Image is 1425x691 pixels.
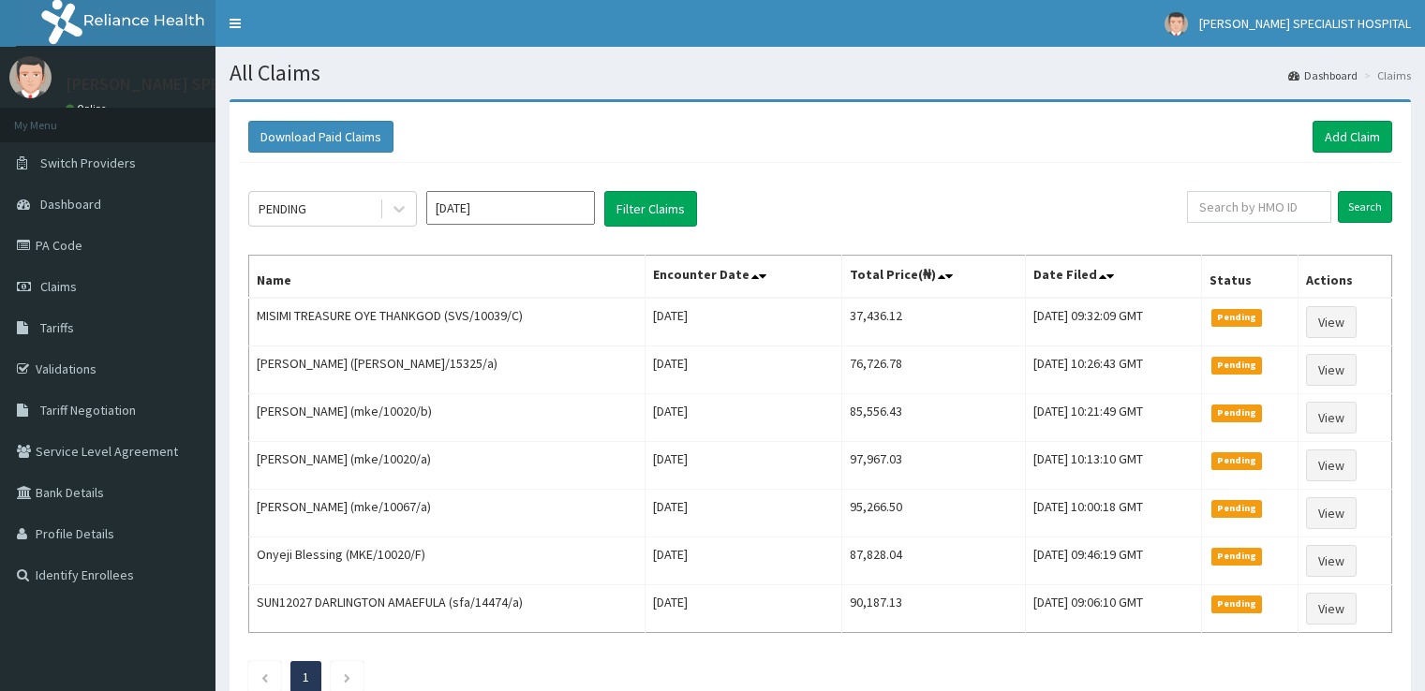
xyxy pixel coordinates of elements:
input: Select Month and Year [426,191,595,225]
img: User Image [9,56,52,98]
a: Next page [343,669,351,685]
td: [DATE] 09:32:09 GMT [1025,298,1201,346]
td: 76,726.78 [842,346,1025,394]
td: [DATE] 10:00:18 GMT [1025,490,1201,537]
span: Pending [1211,595,1263,612]
td: MISIMI TREASURE OYE THANKGOD (SVS/10039/C) [249,298,646,346]
th: Encounter Date [645,256,842,299]
a: View [1306,545,1357,577]
td: [DATE] 09:06:10 GMT [1025,585,1201,633]
a: View [1306,402,1357,434]
li: Claims [1359,67,1411,83]
td: [DATE] [645,346,842,394]
span: Pending [1211,452,1263,469]
div: PENDING [259,199,306,218]
a: Add Claim [1313,121,1392,153]
a: View [1306,497,1357,529]
span: Pending [1211,357,1263,374]
td: 95,266.50 [842,490,1025,537]
h1: All Claims [230,61,1411,85]
a: View [1306,449,1357,481]
button: Filter Claims [604,191,697,227]
td: Onyeji Blessing (MKE/10020/F) [249,537,646,585]
td: [PERSON_NAME] (mke/10067/a) [249,490,646,537]
a: Previous page [260,669,269,685]
td: [PERSON_NAME] (mke/10020/a) [249,442,646,490]
span: Tariffs [40,319,74,336]
td: [DATE] [645,490,842,537]
th: Actions [1299,256,1392,299]
span: Dashboard [40,196,101,213]
span: Pending [1211,500,1263,517]
td: [DATE] [645,585,842,633]
td: 90,187.13 [842,585,1025,633]
input: Search by HMO ID [1187,191,1331,223]
td: SUN12027 DARLINGTON AMAEFULA (sfa/14474/a) [249,585,646,633]
span: [PERSON_NAME] SPECIALIST HOSPITAL [1199,15,1411,32]
td: [DATE] 10:13:10 GMT [1025,442,1201,490]
td: [DATE] 10:21:49 GMT [1025,394,1201,442]
a: View [1306,354,1357,386]
img: User Image [1165,12,1188,36]
th: Status [1201,256,1298,299]
th: Total Price(₦) [842,256,1025,299]
a: Online [66,102,111,115]
td: [PERSON_NAME] ([PERSON_NAME]/15325/a) [249,346,646,394]
td: [DATE] 10:26:43 GMT [1025,346,1201,394]
td: 87,828.04 [842,537,1025,585]
a: Page 1 is your current page [303,669,309,685]
span: Pending [1211,548,1263,565]
span: Pending [1211,404,1263,421]
a: View [1306,593,1357,625]
td: 97,967.03 [842,442,1025,490]
td: [DATE] [645,537,842,585]
td: [DATE] [645,442,842,490]
a: Dashboard [1288,67,1358,83]
td: [DATE] 09:46:19 GMT [1025,537,1201,585]
a: View [1306,306,1357,338]
td: [PERSON_NAME] (mke/10020/b) [249,394,646,442]
span: Pending [1211,309,1263,326]
td: 85,556.43 [842,394,1025,442]
td: [DATE] [645,298,842,346]
span: Switch Providers [40,154,136,171]
td: 37,436.12 [842,298,1025,346]
th: Date Filed [1025,256,1201,299]
td: [DATE] [645,394,842,442]
input: Search [1338,191,1392,223]
span: Tariff Negotiation [40,402,136,419]
button: Download Paid Claims [248,121,393,153]
span: Claims [40,278,77,295]
p: [PERSON_NAME] SPECIALIST HOSPITAL [66,76,352,93]
th: Name [249,256,646,299]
